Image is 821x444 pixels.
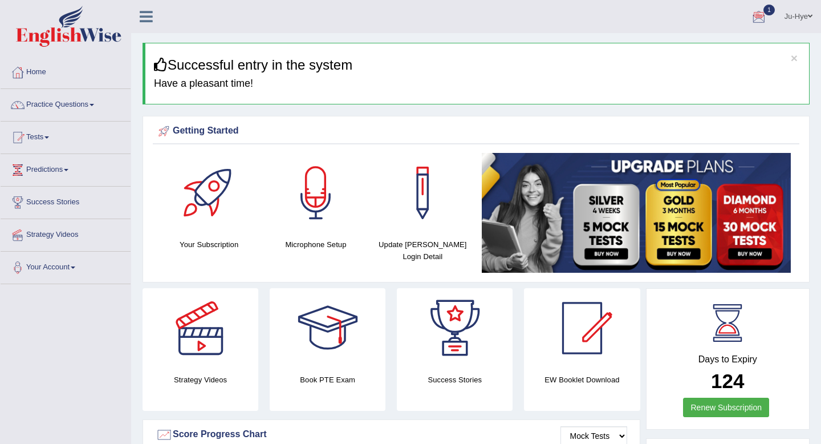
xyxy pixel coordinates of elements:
b: 124 [711,370,744,392]
a: Practice Questions [1,89,131,118]
h4: Your Subscription [161,239,257,251]
a: Success Stories [1,187,131,215]
a: Renew Subscription [683,398,769,417]
h4: Have a pleasant time! [154,78,800,90]
h4: Microphone Setup [268,239,363,251]
button: × [791,52,798,64]
h4: Strategy Videos [143,374,258,386]
h4: Days to Expiry [659,354,797,365]
a: Predictions [1,154,131,183]
a: Tests [1,122,131,150]
div: Getting Started [156,123,796,140]
h4: Success Stories [397,374,513,386]
h4: EW Booklet Download [524,374,640,386]
span: 1 [763,5,775,15]
img: small5.jpg [482,153,791,273]
h4: Update [PERSON_NAME] Login Detail [375,239,470,263]
a: Home [1,56,131,85]
div: Score Progress Chart [156,426,627,443]
a: Your Account [1,252,131,280]
h3: Successful entry in the system [154,58,800,72]
h4: Book PTE Exam [270,374,385,386]
a: Strategy Videos [1,219,131,248]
